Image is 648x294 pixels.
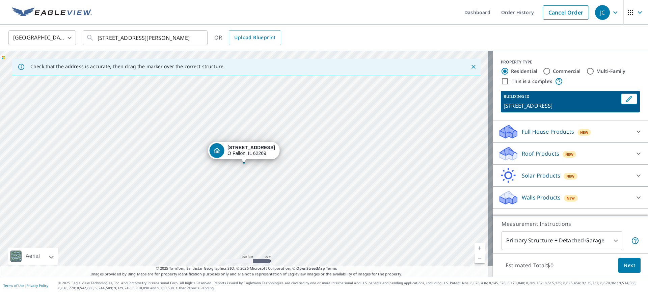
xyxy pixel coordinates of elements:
button: Close [469,62,478,71]
span: New [566,173,575,179]
p: Measurement Instructions [502,220,639,228]
a: Upload Blueprint [229,30,281,45]
p: Check that the address is accurate, then drag the marker over the correct structure. [30,63,225,70]
img: EV Logo [12,7,92,18]
div: Full House ProductsNew [498,124,643,140]
div: Aerial [8,248,58,265]
div: Aerial [24,248,42,265]
a: Terms of Use [3,283,24,288]
span: © 2025 TomTom, Earthstar Geographics SIO, © 2025 Microsoft Corporation, © [156,266,337,271]
label: Multi-Family [596,68,626,75]
button: Edit building 1 [621,93,637,104]
span: Upload Blueprint [234,33,275,42]
div: Roof ProductsNew [498,145,643,162]
a: Current Level 17, Zoom Out [475,253,485,263]
p: BUILDING ID [504,93,530,99]
div: Walls ProductsNew [498,189,643,206]
label: This is a complex [512,78,552,85]
div: Dropped pin, building 1, Residential property, 519 Aladar Dr O Fallon, IL 62269 [208,142,280,163]
p: Full House Products [522,128,574,136]
div: Solar ProductsNew [498,167,643,184]
div: PROPERTY TYPE [501,59,640,65]
a: Cancel Order [543,5,589,20]
p: Roof Products [522,150,559,158]
p: Walls Products [522,193,561,202]
span: New [565,152,574,157]
p: Estimated Total: $0 [500,258,559,273]
input: Search by address or latitude-longitude [98,28,194,47]
div: OR [214,30,281,45]
div: Primary Structure + Detached Garage [502,231,622,250]
div: O Fallon, IL 62269 [227,145,275,156]
span: New [567,195,575,201]
a: Terms [326,266,337,271]
div: [GEOGRAPHIC_DATA] [8,28,76,47]
p: Solar Products [522,171,560,180]
p: © 2025 Eagle View Technologies, Inc. and Pictometry International Corp. All Rights Reserved. Repo... [58,280,645,291]
span: New [580,130,589,135]
a: Current Level 17, Zoom In [475,243,485,253]
div: JC [595,5,610,20]
strong: [STREET_ADDRESS] [227,145,275,150]
label: Commercial [553,68,581,75]
button: Next [618,258,641,273]
a: Privacy Policy [26,283,48,288]
span: Next [624,261,635,270]
span: Your report will include the primary structure and a detached garage if one exists. [631,237,639,245]
label: Residential [511,68,537,75]
p: | [3,284,48,288]
a: OpenStreetMap [296,266,325,271]
p: [STREET_ADDRESS] [504,102,618,110]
